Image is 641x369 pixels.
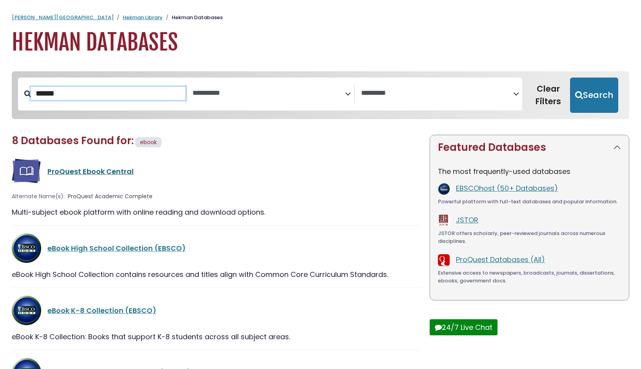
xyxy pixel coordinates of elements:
div: Multi-subject ebook platform with online reading and download options. [12,207,420,217]
p: The most frequently-used databases [438,166,621,177]
a: eBook High School Collection (EBSCO) [47,243,186,253]
textarea: Search [361,89,513,98]
input: Search database by title or keyword [31,87,185,100]
span: ebook [140,138,157,146]
a: eBook K-8 Collection (EBSCO) [47,306,156,315]
div: Extensive access to newspapers, broadcasts, journals, dissertations, ebooks, government docs. [438,269,621,284]
span: 8 Databases Found for: [12,134,134,148]
a: ProQuest Ebook Central [47,166,134,176]
nav: Search filters [12,71,629,119]
span: ProQuest Academic Complete [68,192,153,201]
div: JSTOR offers scholarly, peer-reviewed journals across numerous disciplines. [438,230,621,245]
a: ProQuest Databases (All) [456,255,545,264]
span: Alternate Name(s): [12,192,65,201]
a: EBSCOhost (50+ Databases) [456,183,558,193]
button: Clear Filters [527,78,570,113]
textarea: Search [192,89,345,98]
button: Submit for Search Results [570,78,618,113]
a: JSTOR [456,215,478,225]
a: Hekman Library [123,14,163,21]
div: Powerful platform with full-text databases and popular information. [438,198,621,206]
h1: Hekman Databases [12,29,629,56]
div: eBook High School Collection contains resources and titles align with Common Core Curriculum Stan... [12,269,420,280]
li: Hekman Databases [163,14,223,22]
button: Featured Databases [430,135,629,160]
a: [PERSON_NAME][GEOGRAPHIC_DATA] [12,14,114,21]
div: eBook K-8 Collection: Books that support K-8 students across all subject areas. [12,331,420,342]
nav: breadcrumb [12,14,629,22]
button: 24/7 Live Chat [430,319,498,335]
